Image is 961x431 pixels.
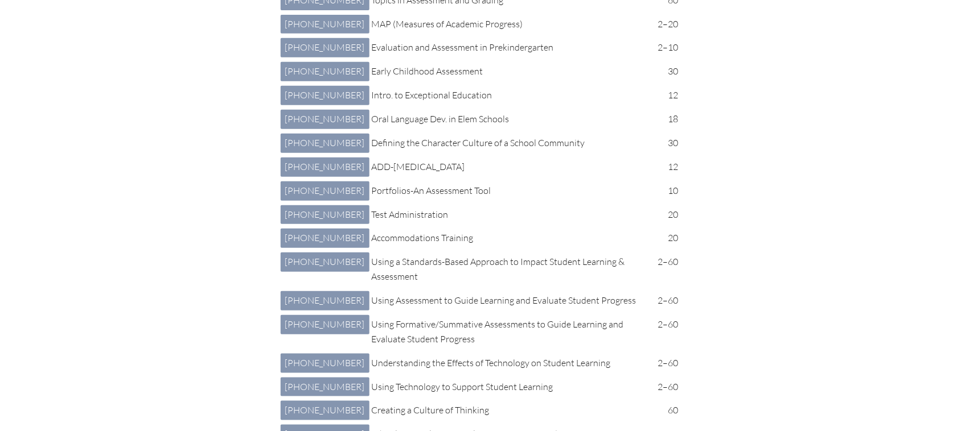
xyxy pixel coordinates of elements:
[281,134,369,153] a: [PHONE_NUMBER]
[655,64,679,79] p: 30
[281,354,369,373] a: [PHONE_NUMBER]
[281,181,369,201] a: [PHONE_NUMBER]
[281,291,369,310] a: [PHONE_NUMBER]
[372,88,646,103] p: Intro. to Exceptional Education
[655,40,679,55] p: 2–10
[372,231,646,246] p: Accommodations Training
[655,208,679,222] p: 20
[281,229,369,248] a: [PHONE_NUMBER]
[655,293,679,308] p: 2–60
[655,184,679,198] p: 10
[281,110,369,129] a: [PHONE_NUMBER]
[372,17,646,32] p: MAP (Measures of Academic Progress)
[372,356,646,371] p: Understanding the Effects of Technology on Student Learning
[372,380,646,395] p: Using Technology to Support Student Learning
[281,401,369,420] a: [PHONE_NUMBER]
[372,293,646,308] p: Using Assessment to Guide Learning and Evaluate Student Progress
[655,112,679,127] p: 18
[372,184,646,198] p: Portfolios-An Assessment Tool
[372,255,646,284] p: Using a Standards-Based Approach to Impact Student Learning & Assessment
[281,315,369,334] a: [PHONE_NUMBER]
[655,17,679,32] p: 2–20
[655,356,679,371] p: 2–60
[281,378,369,397] a: [PHONE_NUMBER]
[655,317,679,332] p: 2–60
[372,208,646,222] p: Test Administration
[655,88,679,103] p: 12
[372,160,646,175] p: ADD-[MEDICAL_DATA]
[281,158,369,177] a: [PHONE_NUMBER]
[281,205,369,225] a: [PHONE_NUMBER]
[655,160,679,175] p: 12
[372,403,646,418] p: Creating a Culture of Thinking
[281,252,369,272] a: [PHONE_NUMBER]
[372,136,646,151] p: Defining the Character Culture of a School Community
[372,317,646,347] p: Using Formative/Summative Assessments to Guide Learning and Evaluate Student Progress
[655,380,679,395] p: 2–60
[655,136,679,151] p: 30
[372,112,646,127] p: Oral Language Dev. in Elem Schools
[281,86,369,105] a: [PHONE_NUMBER]
[281,62,369,81] a: [PHONE_NUMBER]
[655,255,679,270] p: 2–60
[281,15,369,34] a: [PHONE_NUMBER]
[655,403,679,418] p: 60
[372,64,646,79] p: Early Childhood Assessment
[281,38,369,57] a: [PHONE_NUMBER]
[655,231,679,246] p: 20
[372,40,646,55] p: Evaluation and Assessment in Prekindergarten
